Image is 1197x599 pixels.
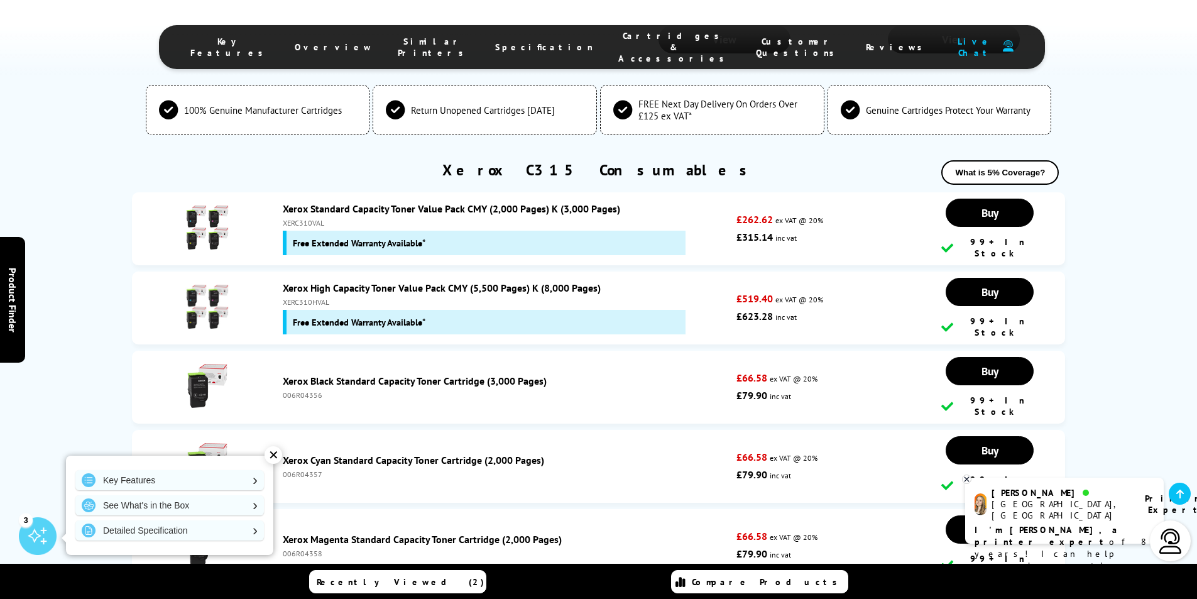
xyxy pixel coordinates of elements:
[185,206,229,250] img: Xerox Standard Capacity Toner Value Pack CMY (2,000 Pages) K (3,000 Pages)
[736,310,773,322] strong: £623.28
[736,231,773,243] strong: £315.14
[692,576,844,588] span: Compare Products
[442,160,755,180] a: Xerox C315 Consumables
[283,390,731,400] div: 006R04356
[398,36,470,58] span: Similar Printers
[283,470,731,479] div: 006R04357
[866,41,929,53] span: Reviews
[736,371,767,384] strong: £66.58
[618,30,731,64] span: Cartridges & Accessories
[941,236,1038,259] div: 99+ In Stock
[736,468,767,481] strong: £79.90
[190,36,270,58] span: Key Features
[975,493,987,515] img: amy-livechat.png
[638,98,811,122] span: FREE Next Day Delivery On Orders Over £125 ex VAT*
[775,216,823,225] span: ex VAT @ 20%
[283,533,562,546] a: Xerox Magenta Standard Capacity Toner Cartridge (2,000 Pages)
[975,524,1154,584] p: of 8 years! I can help you choose the right product
[293,237,425,249] span: Free Extended Warranty Available*
[736,389,767,402] strong: £79.90
[309,570,486,593] a: Recently Viewed (2)
[770,453,817,463] span: ex VAT @ 20%
[185,364,229,408] img: Xerox Black Standard Capacity Toner Cartridge (3,000 Pages)
[736,451,767,463] strong: £66.58
[185,285,229,329] img: Xerox High Capacity Toner Value Pack CMY (5,500 Pages) K (8,000 Pages)
[295,41,373,53] span: Overview
[775,312,797,322] span: inc vat
[1158,529,1183,554] img: user-headset-light.svg
[317,576,484,588] span: Recently Viewed (2)
[866,104,1030,116] span: Genuine Cartridges Protect Your Warranty
[770,392,791,401] span: inc vat
[1003,40,1014,52] img: user-headset-duotone.svg
[770,374,817,383] span: ex VAT @ 20%
[283,282,601,294] a: Xerox High Capacity Toner Value Pack CMY (5,500 Pages) K (8,000 Pages)
[283,549,731,558] div: 006R04358
[736,530,767,542] strong: £66.58
[941,160,1059,185] button: What is 5% Coverage?
[981,206,998,220] span: Buy
[992,487,1129,498] div: [PERSON_NAME]
[411,104,555,116] span: Return Unopened Cartridges [DATE]
[736,292,773,305] strong: £519.40
[19,513,33,527] div: 3
[283,202,620,215] a: Xerox Standard Capacity Toner Value Pack CMY (2,000 Pages) K (3,000 Pages)
[992,498,1129,521] div: [GEOGRAPHIC_DATA], [GEOGRAPHIC_DATA]
[736,547,767,560] strong: £79.90
[775,295,823,304] span: ex VAT @ 20%
[981,364,998,378] span: Buy
[770,471,791,480] span: inc vat
[941,316,1038,338] div: 99+ In Stock
[756,36,841,58] span: Customer Questions
[941,474,1038,497] div: 99+ In Stock
[184,104,342,116] span: 100% Genuine Manufacturer Cartridges
[75,470,264,490] a: Key Features
[185,443,229,487] img: Xerox Cyan Standard Capacity Toner Cartridge (2,000 Pages)
[954,36,997,58] span: Live Chat
[671,570,848,593] a: Compare Products
[6,267,19,332] span: Product Finder
[770,550,791,559] span: inc vat
[736,213,773,226] strong: £262.62
[975,524,1121,547] b: I'm [PERSON_NAME], a printer expert
[283,375,547,387] a: Xerox Black Standard Capacity Toner Cartridge (3,000 Pages)
[770,532,817,542] span: ex VAT @ 20%
[941,553,1038,576] div: 99+ In Stock
[981,285,998,299] span: Buy
[981,443,998,458] span: Buy
[283,218,731,228] div: XERC310VAL
[265,446,282,464] div: ✕
[775,233,797,243] span: inc vat
[283,454,544,466] a: Xerox Cyan Standard Capacity Toner Cartridge (2,000 Pages)
[293,316,425,328] span: Free Extended Warranty Available*
[283,297,731,307] div: XERC310HVAL
[941,395,1038,417] div: 99+ In Stock
[75,495,264,515] a: See What's in the Box
[75,520,264,541] a: Detailed Specification
[495,41,593,53] span: Specification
